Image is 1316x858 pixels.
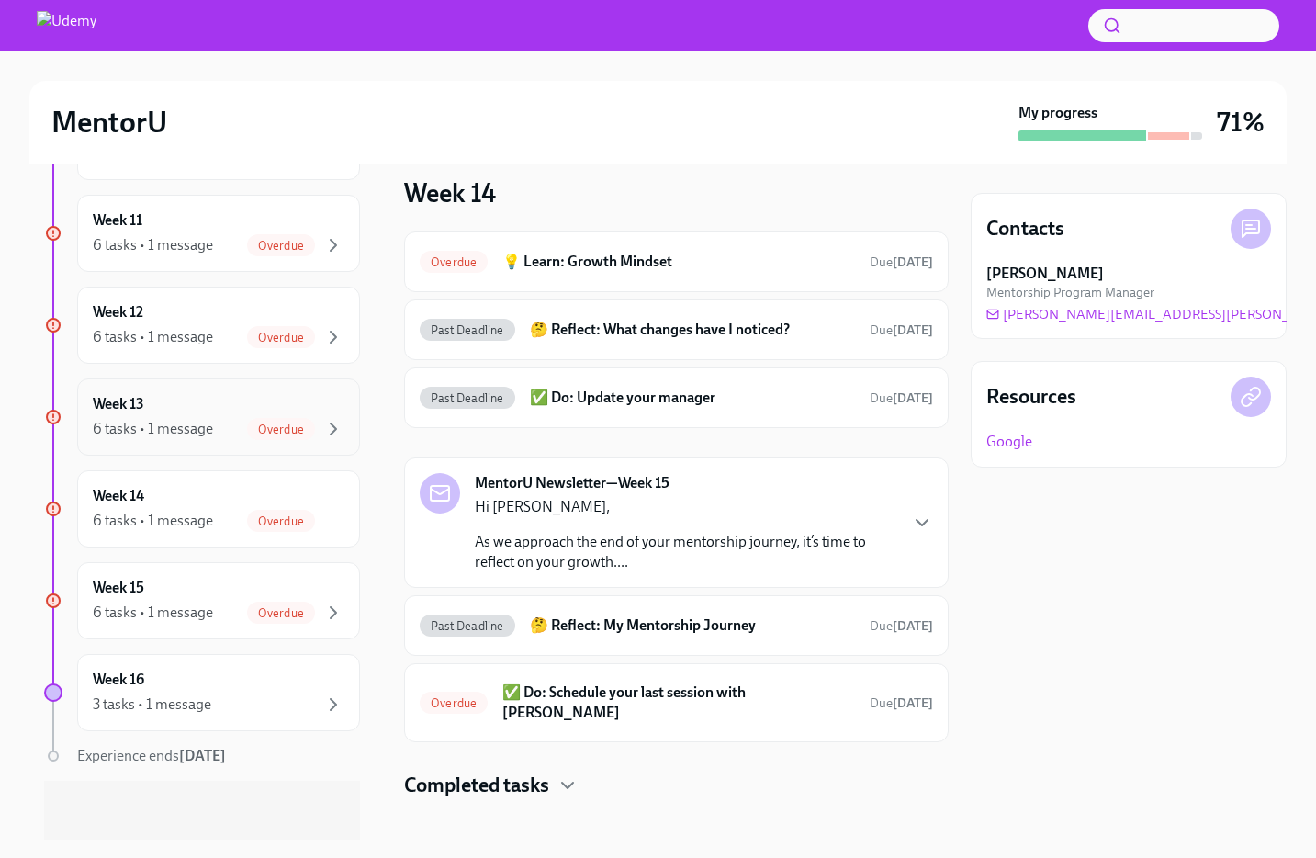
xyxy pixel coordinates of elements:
[93,578,144,598] h6: Week 15
[870,390,933,406] span: Due
[420,255,488,269] span: Overdue
[93,670,144,690] h6: Week 16
[986,383,1076,411] h4: Resources
[247,423,315,436] span: Overdue
[93,694,211,715] div: 3 tasks • 1 message
[93,511,213,531] div: 6 tasks • 1 message
[893,254,933,270] strong: [DATE]
[986,432,1032,452] a: Google
[530,388,855,408] h6: ✅ Do: Update your manager
[1217,106,1265,139] h3: 71%
[44,287,360,364] a: Week 126 tasks • 1 messageOverdue
[44,195,360,272] a: Week 116 tasks • 1 messageOverdue
[179,747,226,764] strong: [DATE]
[475,532,896,572] p: As we approach the end of your mentorship journey, it’s time to reflect on your growth....
[986,215,1064,243] h4: Contacts
[93,603,213,623] div: 6 tasks • 1 message
[870,389,933,407] span: August 22nd, 2025 22:00
[870,694,933,712] span: August 29th, 2025 22:00
[51,104,167,141] h2: MentorU
[870,618,933,634] span: Due
[530,615,855,636] h6: 🤔 Reflect: My Mentorship Journey
[93,486,144,506] h6: Week 14
[420,323,515,337] span: Past Deadline
[420,383,933,412] a: Past Deadline✅ Do: Update your managerDue[DATE]
[420,696,488,710] span: Overdue
[247,239,315,253] span: Overdue
[870,695,933,711] span: Due
[870,254,933,270] span: Due
[404,176,496,209] h3: Week 14
[502,252,855,272] h6: 💡 Learn: Growth Mindset
[420,611,933,640] a: Past Deadline🤔 Reflect: My Mentorship JourneyDue[DATE]
[404,772,549,799] h4: Completed tasks
[1018,103,1097,123] strong: My progress
[893,322,933,338] strong: [DATE]
[44,562,360,639] a: Week 156 tasks • 1 messageOverdue
[93,235,213,255] div: 6 tasks • 1 message
[77,747,226,764] span: Experience ends
[420,315,933,344] a: Past Deadline🤔 Reflect: What changes have I noticed?Due[DATE]
[93,394,144,414] h6: Week 13
[93,210,142,231] h6: Week 11
[44,470,360,548] a: Week 146 tasks • 1 messageOverdue
[870,254,933,271] span: August 22nd, 2025 22:00
[420,391,515,405] span: Past Deadline
[247,606,315,620] span: Overdue
[530,320,855,340] h6: 🤔 Reflect: What changes have I noticed?
[420,679,933,727] a: Overdue✅ Do: Schedule your last session with [PERSON_NAME]Due[DATE]
[44,654,360,731] a: Week 163 tasks • 1 message
[404,772,949,799] div: Completed tasks
[475,497,896,517] p: Hi [PERSON_NAME],
[893,390,933,406] strong: [DATE]
[44,378,360,456] a: Week 136 tasks • 1 messageOverdue
[247,514,315,528] span: Overdue
[475,473,669,493] strong: MentorU Newsletter—Week 15
[247,331,315,344] span: Overdue
[37,11,96,40] img: Udemy
[893,695,933,711] strong: [DATE]
[502,683,855,723] h6: ✅ Do: Schedule your last session with [PERSON_NAME]
[893,618,933,634] strong: [DATE]
[986,284,1154,301] span: Mentorship Program Manager
[870,617,933,635] span: August 29th, 2025 22:00
[93,302,143,322] h6: Week 12
[420,247,933,277] a: Overdue💡 Learn: Growth MindsetDue[DATE]
[93,327,213,347] div: 6 tasks • 1 message
[986,264,1104,284] strong: [PERSON_NAME]
[93,419,213,439] div: 6 tasks • 1 message
[420,619,515,633] span: Past Deadline
[870,322,933,339] span: August 22nd, 2025 22:00
[870,322,933,338] span: Due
